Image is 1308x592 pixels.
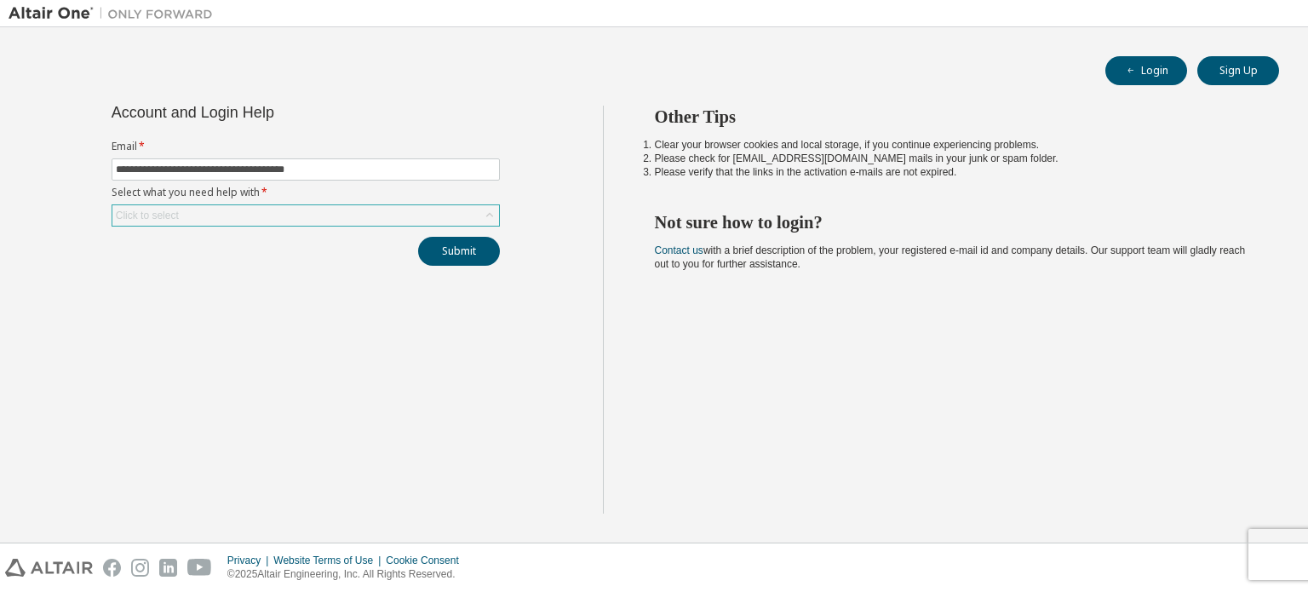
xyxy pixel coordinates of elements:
[103,559,121,577] img: facebook.svg
[9,5,221,22] img: Altair One
[131,559,149,577] img: instagram.svg
[273,554,386,567] div: Website Terms of Use
[655,138,1249,152] li: Clear your browser cookies and local storage, if you continue experiencing problems.
[655,165,1249,179] li: Please verify that the links in the activation e-mails are not expired.
[655,211,1249,233] h2: Not sure how to login?
[655,244,1246,270] span: with a brief description of the problem, your registered e-mail id and company details. Our suppo...
[655,244,703,256] a: Contact us
[112,186,500,199] label: Select what you need help with
[5,559,93,577] img: altair_logo.svg
[187,559,212,577] img: youtube.svg
[655,106,1249,128] h2: Other Tips
[1197,56,1279,85] button: Sign Up
[112,205,499,226] div: Click to select
[386,554,468,567] div: Cookie Consent
[112,140,500,153] label: Email
[227,567,469,582] p: © 2025 Altair Engineering, Inc. All Rights Reserved.
[116,209,179,222] div: Click to select
[159,559,177,577] img: linkedin.svg
[418,237,500,266] button: Submit
[1105,56,1187,85] button: Login
[112,106,422,119] div: Account and Login Help
[227,554,273,567] div: Privacy
[655,152,1249,165] li: Please check for [EMAIL_ADDRESS][DOMAIN_NAME] mails in your junk or spam folder.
